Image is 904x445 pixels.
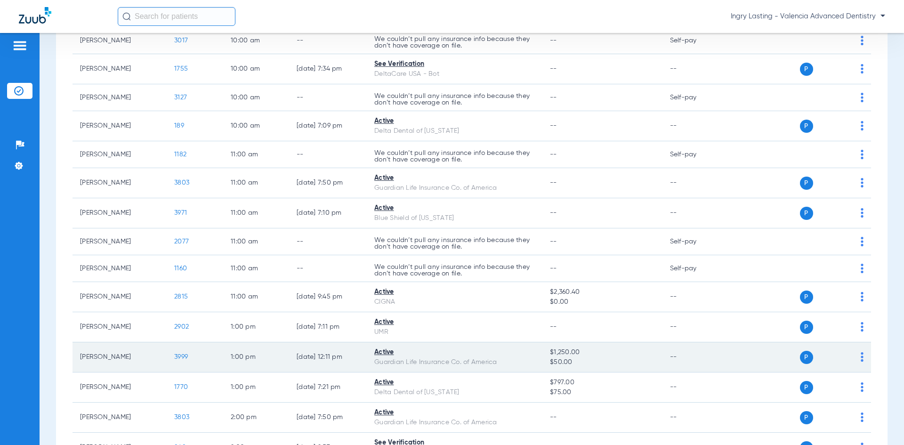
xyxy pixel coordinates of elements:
td: -- [662,168,726,198]
p: We couldn’t pull any insurance info because they don’t have coverage on file. [374,93,535,106]
td: 11:00 AM [223,198,289,228]
td: [DATE] 7:50 PM [289,168,367,198]
td: 10:00 AM [223,111,289,141]
td: [DATE] 7:21 PM [289,372,367,403]
td: [PERSON_NAME] [73,228,167,255]
span: 189 [174,122,184,129]
td: [DATE] 9:45 PM [289,282,367,312]
td: Self-pay [662,228,726,255]
td: 11:00 AM [223,255,289,282]
p: We couldn’t pull any insurance info because they don’t have coverage on file. [374,150,535,163]
span: 3127 [174,94,187,101]
div: Active [374,408,535,418]
span: P [800,291,813,304]
td: 1:00 PM [223,372,289,403]
div: DeltaCare USA - Bot [374,69,535,79]
span: 3971 [174,210,187,216]
span: $0.00 [550,297,654,307]
td: [DATE] 7:09 PM [289,111,367,141]
img: group-dot-blue.svg [861,178,864,187]
span: -- [550,265,557,272]
td: [PERSON_NAME] [73,403,167,433]
span: P [800,321,813,334]
td: 10:00 AM [223,84,289,111]
td: 11:00 AM [223,228,289,255]
span: -- [550,122,557,129]
span: $2,360.40 [550,287,654,297]
span: 1770 [174,384,188,390]
img: group-dot-blue.svg [861,322,864,332]
span: P [800,351,813,364]
img: Search Icon [122,12,131,21]
img: group-dot-blue.svg [861,264,864,273]
td: -- [662,403,726,433]
div: Guardian Life Insurance Co. of America [374,357,535,367]
span: -- [550,238,557,245]
span: -- [550,65,557,72]
span: 1755 [174,65,188,72]
span: $797.00 [550,378,654,388]
div: Guardian Life Insurance Co. of America [374,418,535,428]
td: [DATE] 7:50 PM [289,403,367,433]
td: [PERSON_NAME] [73,312,167,342]
span: 2077 [174,238,189,245]
td: -- [662,312,726,342]
span: P [800,207,813,220]
td: [PERSON_NAME] [73,84,167,111]
td: 11:00 AM [223,168,289,198]
img: group-dot-blue.svg [861,413,864,422]
span: -- [550,37,557,44]
div: Active [374,116,535,126]
td: [DATE] 12:11 PM [289,342,367,372]
td: -- [289,84,367,111]
span: 3017 [174,37,188,44]
td: 11:00 AM [223,141,289,168]
div: Delta Dental of [US_STATE] [374,126,535,136]
span: Ingry Lasting - Valencia Advanced Dentistry [731,12,885,21]
td: [PERSON_NAME] [73,198,167,228]
td: Self-pay [662,27,726,54]
span: P [800,63,813,76]
td: 10:00 AM [223,27,289,54]
div: Active [374,348,535,357]
p: We couldn’t pull any insurance info because they don’t have coverage on file. [374,264,535,277]
img: group-dot-blue.svg [861,93,864,102]
td: Self-pay [662,255,726,282]
td: [PERSON_NAME] [73,282,167,312]
input: Search for patients [118,7,235,26]
span: P [800,381,813,394]
td: [PERSON_NAME] [73,54,167,84]
img: group-dot-blue.svg [861,237,864,246]
td: [PERSON_NAME] [73,141,167,168]
td: [PERSON_NAME] [73,372,167,403]
img: Zuub Logo [19,7,51,24]
div: Active [374,173,535,183]
span: -- [550,210,557,216]
td: [PERSON_NAME] [73,342,167,372]
img: group-dot-blue.svg [861,121,864,130]
td: -- [662,282,726,312]
span: -- [550,414,557,421]
span: 2815 [174,293,188,300]
img: group-dot-blue.svg [861,292,864,301]
td: -- [289,255,367,282]
div: Active [374,287,535,297]
td: -- [289,27,367,54]
td: -- [662,198,726,228]
td: 11:00 AM [223,282,289,312]
td: Self-pay [662,141,726,168]
td: -- [662,54,726,84]
td: [DATE] 7:10 PM [289,198,367,228]
p: We couldn’t pull any insurance info because they don’t have coverage on file. [374,237,535,250]
td: [PERSON_NAME] [73,111,167,141]
span: 3803 [174,414,189,421]
td: [PERSON_NAME] [73,27,167,54]
td: -- [662,342,726,372]
div: See Verification [374,59,535,69]
div: UMR [374,327,535,337]
span: $75.00 [550,388,654,397]
td: -- [662,372,726,403]
div: Blue Shield of [US_STATE] [374,213,535,223]
div: CIGNA [374,297,535,307]
td: [PERSON_NAME] [73,168,167,198]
